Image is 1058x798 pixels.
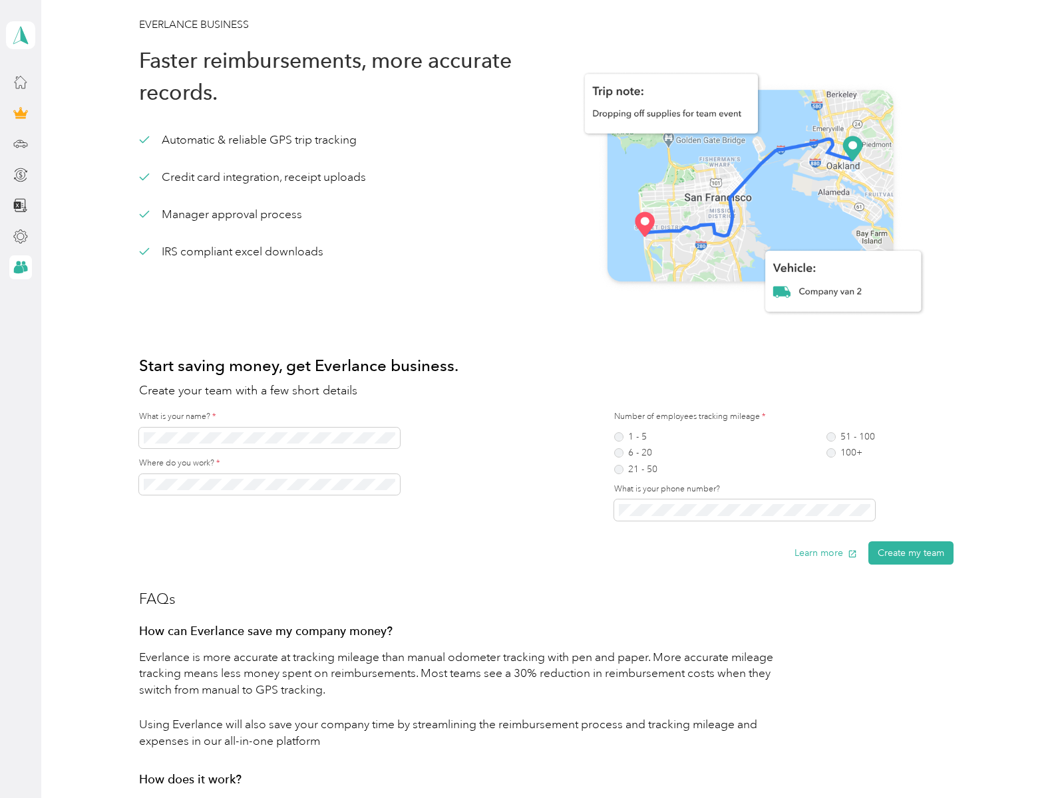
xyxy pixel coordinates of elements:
img: Teams mileage [546,45,954,343]
h2: Create your team with a few short details [139,382,954,400]
div: Automatic & reliable GPS trip tracking [139,132,357,148]
label: 21 - 50 [614,465,657,474]
label: What is your phone number? [614,483,954,495]
h1: Faster reimbursements, more accurate records. [139,45,546,108]
h3: FAQs [139,588,791,610]
label: Number of employees tracking mileage [614,411,875,423]
button: Create my team [868,541,954,565]
h2: How does it work? [139,770,791,788]
h2: How can Everlance save my company money? [139,622,791,640]
label: 6 - 20 [614,448,657,458]
h1: Start saving money, get Everlance business. [139,350,954,382]
label: Where do you work? [139,458,478,469]
button: Learn more [794,541,857,565]
div: Credit card integration, receipt uploads [139,169,366,186]
div: Manager approval process [139,206,302,223]
h3: EVERLANCE BUSINESS [139,17,954,33]
label: What is your name? [139,411,478,423]
label: 1 - 5 [614,432,657,442]
label: 51 - 100 [826,432,875,442]
label: 100+ [826,448,875,458]
div: IRS compliant excel downloads [139,243,323,260]
p: Everlance is more accurate at tracking mileage than manual odometer tracking with pen and paper. ... [139,640,791,708]
p: Using Everlance will also save your company time by streamlining the reimbursement process and tr... [139,707,791,758]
